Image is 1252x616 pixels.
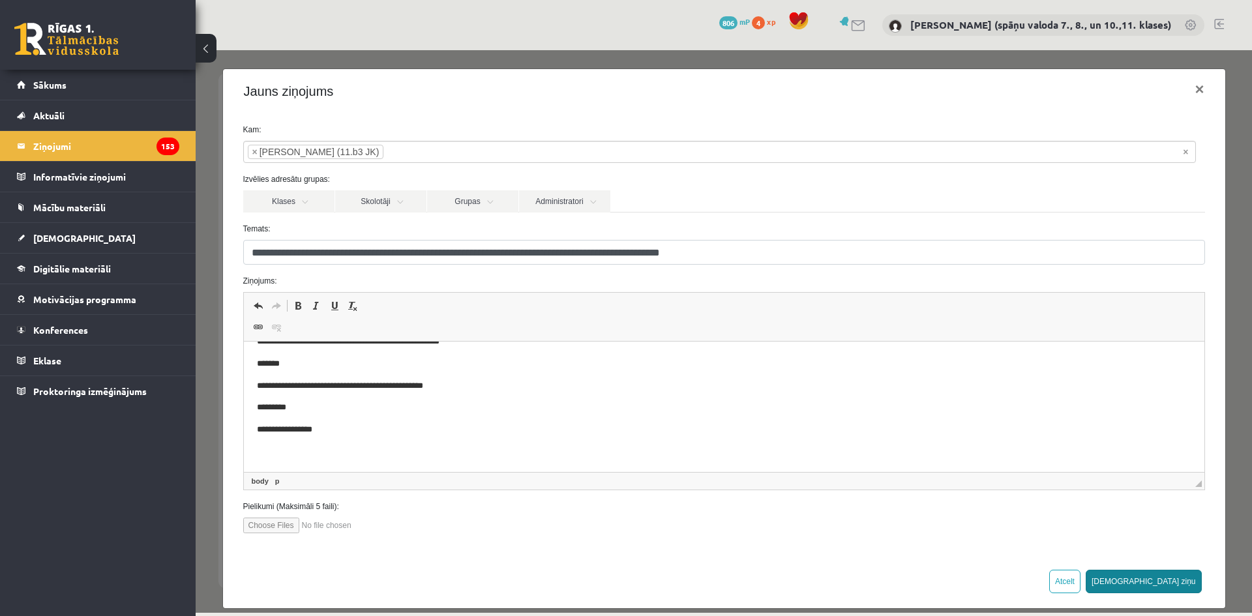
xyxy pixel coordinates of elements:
i: 153 [156,138,179,155]
span: Digitālie materiāli [33,263,111,274]
a: Noņemt stilus [148,247,166,264]
span: 4 [752,16,765,29]
a: Saite (vadīšanas taustiņš+K) [53,269,72,286]
span: xp [767,16,775,27]
a: Digitālie materiāli [17,254,179,284]
li: Samanta Pētersone (11.b3 JK) [52,95,188,109]
button: [DEMOGRAPHIC_DATA] ziņu [890,520,1006,543]
span: mP [739,16,750,27]
a: Atkārtot (vadīšanas taustiņš+Y) [72,247,90,264]
span: Sākums [33,79,67,91]
label: Izvēlies adresātu grupas: [38,123,1019,135]
a: Atsaistīt [72,269,90,286]
span: Mācību materiāli [33,201,106,213]
a: Aktuāli [17,100,179,130]
span: Eklase [33,355,61,366]
label: Temats: [38,173,1019,184]
span: Konferences [33,324,88,336]
a: Administratori [323,140,415,162]
label: Kam: [38,74,1019,85]
a: Slīpraksts (vadīšanas taustiņš+I) [112,247,130,264]
span: Noņemt visus vienumus [987,95,992,108]
span: [DEMOGRAPHIC_DATA] [33,232,136,244]
a: Informatīvie ziņojumi [17,162,179,192]
a: [PERSON_NAME] (spāņu valoda 7., 8., un 10.,11. klases) [910,18,1171,31]
a: Rīgas 1. Tālmācības vidusskola [14,23,119,55]
a: Sākums [17,70,179,100]
a: Konferences [17,315,179,345]
a: Klases [48,140,139,162]
a: p elements [77,425,87,437]
span: Proktoringa izmēģinājums [33,385,147,397]
span: Aktuāli [33,110,65,121]
a: body elements [53,425,76,437]
a: Pasvītrojums (vadīšanas taustiņš+U) [130,247,148,264]
a: Skolotāji [140,140,231,162]
label: Pielikumi (Maksimāli 5 faili): [38,450,1019,462]
button: Atcelt [854,520,885,543]
a: 806 mP [719,16,750,27]
span: × [57,95,62,108]
span: Mērogot [1000,430,1006,437]
a: Grupas [231,140,323,162]
iframe: Bagātinātā teksta redaktors, wiswyg-editor-47024968219240-1757661155-25 [48,291,1009,422]
h4: Jauns ziņojums [48,31,138,51]
a: Eklase [17,345,179,375]
a: 4 xp [752,16,782,27]
span: Motivācijas programma [33,293,136,305]
legend: Informatīvie ziņojumi [33,162,179,192]
legend: Ziņojumi [33,131,179,161]
a: Atcelt (vadīšanas taustiņš+Z) [53,247,72,264]
a: Proktoringa izmēģinājums [17,376,179,406]
a: Ziņojumi153 [17,131,179,161]
img: Signe Sirmā (spāņu valoda 7., 8., un 10.,11. klases) [889,20,902,33]
span: 806 [719,16,738,29]
label: Ziņojums: [38,225,1019,237]
button: × [989,21,1019,57]
a: [DEMOGRAPHIC_DATA] [17,223,179,253]
a: Mācību materiāli [17,192,179,222]
a: Motivācijas programma [17,284,179,314]
a: Treknraksts (vadīšanas taustiņš+B) [93,247,112,264]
